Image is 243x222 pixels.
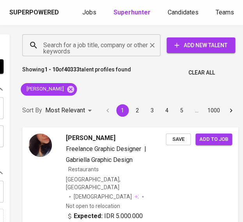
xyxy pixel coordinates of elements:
span: | [144,144,146,154]
button: page 1 [116,104,129,117]
span: Teams [216,9,234,16]
a: Superhunter [114,8,152,18]
div: IDR 5.000.000 [66,211,143,221]
button: Go to next page [225,104,237,117]
span: Freelance Graphic Designer [66,145,141,153]
span: Gabriella Graphic Design [66,156,133,163]
p: Showing of talent profiles found [22,66,131,80]
a: Teams [216,8,236,18]
a: Candidates [168,8,200,18]
button: Go to page 3 [146,104,158,117]
button: Clear [147,40,158,51]
div: Most Relevant [45,103,94,118]
button: Add to job [195,133,232,146]
span: Candidates [168,9,199,16]
b: Superhunter [114,9,151,16]
span: Add New Talent [173,41,229,50]
span: [PERSON_NAME] [66,133,115,143]
span: [DEMOGRAPHIC_DATA] [74,193,133,201]
span: Jobs [82,9,96,16]
b: 1 - 10 [44,66,59,73]
span: Add to job [199,135,228,144]
p: Most Relevant [45,106,85,115]
div: … [190,107,203,114]
div: [GEOGRAPHIC_DATA], [GEOGRAPHIC_DATA] [66,176,166,191]
b: Expected: [74,211,103,221]
span: [PERSON_NAME] [21,85,69,93]
nav: pagination navigation [100,104,238,117]
button: Clear All [185,66,218,80]
div: Superpowered [9,8,59,17]
img: e07b7e9b9a95abdd10a77b8c3ce679fb.jpg [28,133,52,157]
span: Restaurants [68,166,99,172]
span: Clear All [188,68,215,78]
button: Go to page 5 [176,104,188,117]
button: Save [166,133,191,146]
button: Add New Talent [167,37,235,53]
a: Superpowered [9,8,60,17]
p: Sort By [22,106,42,115]
b: 40333 [64,66,80,73]
button: Go to page 4 [161,104,173,117]
button: Go to page 1000 [205,104,222,117]
p: Not open to relocation [66,202,120,210]
button: Go to page 2 [131,104,144,117]
span: Save [170,135,187,144]
div: [PERSON_NAME] [21,83,77,96]
a: Jobs [82,8,98,18]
